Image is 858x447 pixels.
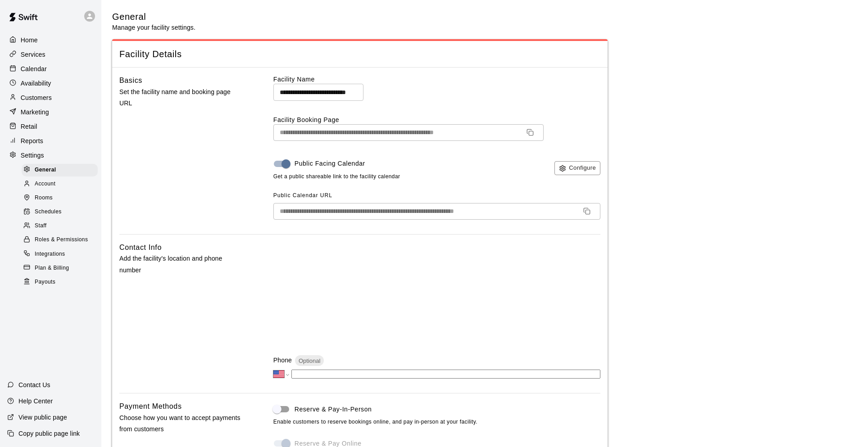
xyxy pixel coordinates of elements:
p: Reports [21,136,43,145]
a: Schedules [22,205,101,219]
a: Retail [7,120,94,133]
label: Facility Name [273,75,600,84]
span: Integrations [35,250,65,259]
iframe: Secure address input frame [272,240,602,343]
a: Payouts [22,275,101,289]
span: Staff [35,221,46,230]
a: Reports [7,134,94,148]
p: Help Center [18,397,53,406]
h6: Basics [119,75,142,86]
p: Services [21,50,45,59]
span: Account [35,180,55,189]
div: Roles & Permissions [22,234,98,246]
a: Settings [7,149,94,162]
p: Settings [21,151,44,160]
h6: Payment Methods [119,401,182,412]
a: Plan & Billing [22,261,101,275]
span: Roles & Permissions [35,235,88,244]
p: Marketing [21,108,49,117]
span: Optional [295,357,324,364]
span: Enable customers to reserve bookings online, and pay in-person at your facility. [273,418,600,427]
p: Set the facility name and booking page URL [119,86,245,109]
span: General [35,166,56,175]
p: Contact Us [18,380,50,389]
div: Account [22,178,98,190]
p: Home [21,36,38,45]
button: Copy URL [580,204,594,218]
span: Facility Details [119,48,600,60]
div: Rooms [22,192,98,204]
span: Rooms [35,194,53,203]
div: General [22,164,98,176]
a: Calendar [7,62,94,76]
a: Account [22,177,101,191]
div: Payouts [22,276,98,289]
div: Integrations [22,248,98,261]
a: Home [7,33,94,47]
a: Rooms [22,191,101,205]
span: Schedules [35,208,62,217]
button: Copy URL [523,125,537,140]
a: Integrations [22,247,101,261]
div: Plan & Billing [22,262,98,275]
p: Customers [21,93,52,102]
a: General [22,163,101,177]
p: Retail [21,122,37,131]
label: Facility Booking Page [273,115,600,124]
span: Public Facing Calendar [295,159,365,168]
p: Add the facility's location and phone number [119,253,245,275]
button: Configure [554,161,600,175]
span: Payouts [35,278,55,287]
a: Marketing [7,105,94,119]
p: Phone [273,356,292,365]
div: Staff [22,220,98,232]
p: Choose how you want to accept payments from customers [119,412,245,435]
h6: Contact Info [119,242,162,253]
p: Availability [21,79,51,88]
a: Services [7,48,94,61]
a: Roles & Permissions [22,233,101,247]
span: Public Calendar URL [273,192,332,199]
a: Customers [7,91,94,104]
h5: General [112,11,195,23]
p: Calendar [21,64,47,73]
span: Reserve & Pay-In-Person [295,405,372,414]
p: Copy public page link [18,429,80,438]
p: Manage your facility settings. [112,23,195,32]
span: Plan & Billing [35,264,69,273]
div: Schedules [22,206,98,218]
span: Get a public shareable link to the facility calendar [273,172,400,181]
a: Availability [7,77,94,90]
a: Staff [22,219,101,233]
p: View public page [18,413,67,422]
